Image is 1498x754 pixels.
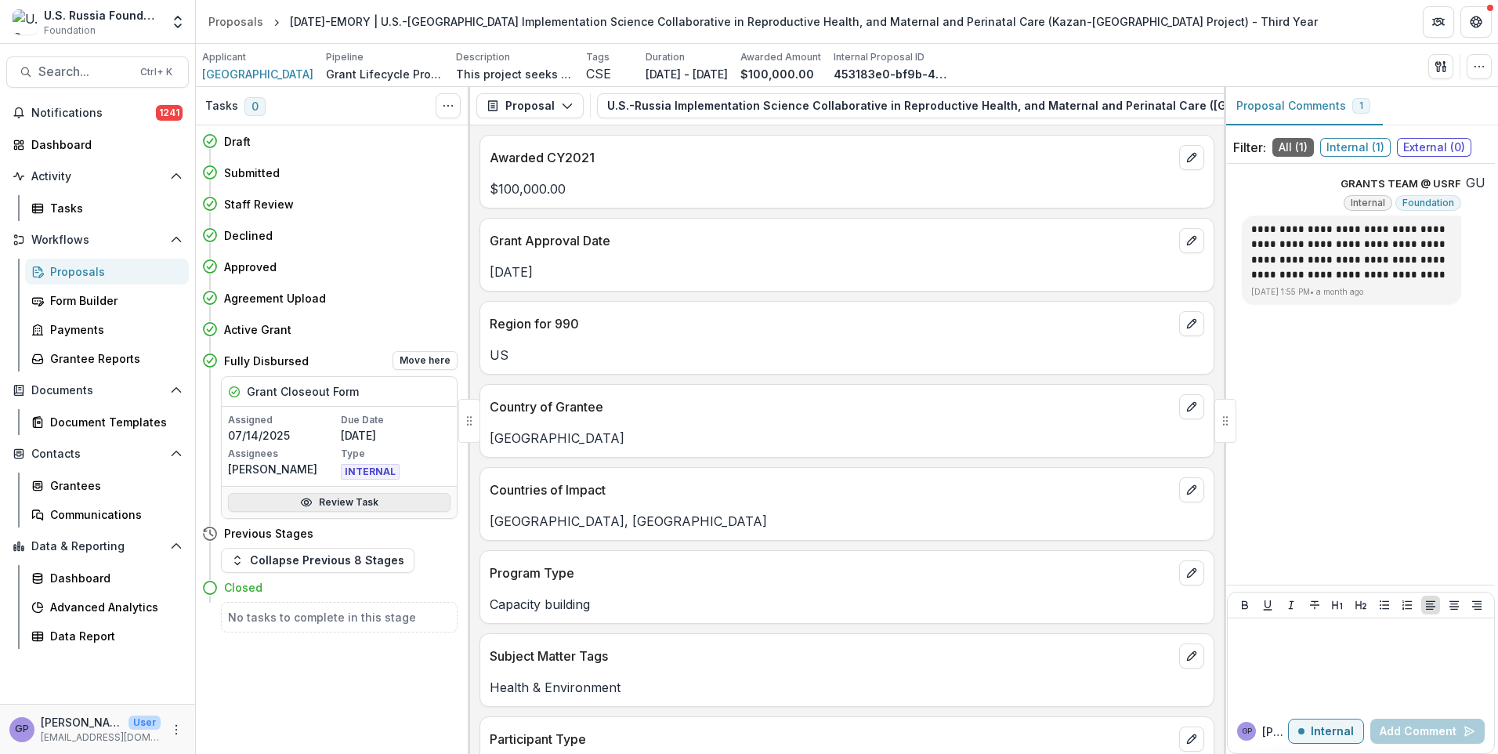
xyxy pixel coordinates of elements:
p: Region for 990 [490,314,1173,333]
button: Open Documents [6,378,189,403]
a: Form Builder [25,288,189,314]
button: edit [1179,394,1204,419]
p: Description [456,50,510,64]
button: edit [1179,228,1204,253]
h4: Agreement Upload [224,290,326,306]
p: $100,000.00 [490,179,1204,198]
button: Align Center [1445,596,1464,614]
a: Review Task [228,493,450,512]
span: CSE [586,67,611,82]
span: Workflows [31,234,164,247]
span: Foundation [44,24,96,38]
span: Search... [38,64,131,79]
p: [DATE] - [DATE] [646,66,728,82]
div: Grantee Reports [50,350,176,367]
p: US [490,346,1204,364]
a: Dashboard [6,132,189,158]
p: Grant Lifecycle Process [326,66,443,82]
button: Notifications1241 [6,100,189,125]
button: More [167,720,186,739]
button: Proposal [476,93,584,118]
h5: Grant Closeout Form [247,383,359,400]
h4: Submitted [224,165,280,181]
p: [DATE] [490,263,1204,281]
p: Tags [586,50,610,64]
a: Document Templates [25,409,189,435]
div: Advanced Analytics [50,599,176,615]
a: Proposals [202,10,270,33]
button: Collapse Previous 8 Stages [221,548,414,573]
div: U.S. Russia Foundation [44,7,161,24]
button: Open Workflows [6,227,189,252]
span: Internal ( 1 ) [1320,138,1391,157]
p: [PERSON_NAME] [41,714,122,730]
div: Ctrl + K [137,63,175,81]
p: Awarded CY2021 [490,148,1173,167]
p: 07/14/2025 [228,427,338,444]
p: Assignees [228,447,338,461]
button: Open Activity [6,164,189,189]
button: Align Left [1421,596,1440,614]
p: Country of Grantee [490,397,1173,416]
button: Internal [1288,719,1364,744]
p: [DATE] [341,427,450,444]
span: INTERNAL [341,464,400,480]
h4: Staff Review [224,196,294,212]
div: GRANTS TEAM @ USRF [1466,176,1485,189]
div: [DATE]-EMORY | U.S.-[GEOGRAPHIC_DATA] Implementation Science Collaborative in Reproductive Health... [290,13,1318,30]
h4: Closed [224,579,262,596]
span: Data & Reporting [31,540,164,553]
div: Gennady Podolny [1242,727,1252,735]
button: Align Right [1467,596,1486,614]
button: Heading 2 [1351,596,1370,614]
button: Move here [393,351,458,370]
button: Strike [1305,596,1324,614]
a: Communications [25,502,189,527]
h3: Tasks [205,100,238,113]
div: Document Templates [50,414,176,430]
p: Type [341,447,450,461]
p: Due Date [341,413,450,427]
a: Grantee Reports [25,346,189,372]
a: Proposals [25,259,189,285]
p: Applicant [202,50,246,64]
button: Add Comment [1370,719,1485,744]
h4: Active Grant [224,321,291,338]
img: U.S. Russia Foundation [13,9,38,34]
p: Duration [646,50,685,64]
button: Open Data & Reporting [6,534,189,559]
span: Documents [31,384,164,397]
span: 0 [244,97,266,116]
p: Participant Type [490,730,1173,749]
span: Foundation [1402,198,1454,208]
a: Grantees [25,473,189,498]
p: 453183e0-bf9b-4da4-a124-39c5a601c74a [834,66,951,82]
div: Tasks [50,200,176,216]
p: Filter: [1233,138,1266,157]
div: Proposals [208,13,263,30]
span: Activity [31,170,164,183]
div: Form Builder [50,292,176,309]
button: Search... [6,56,189,88]
button: edit [1179,727,1204,752]
a: [GEOGRAPHIC_DATA] [202,66,313,82]
p: Grant Approval Date [490,231,1173,250]
span: 1 [1359,100,1363,111]
p: [GEOGRAPHIC_DATA], [GEOGRAPHIC_DATA] [490,512,1204,531]
div: Data Report [50,628,176,644]
button: Proposal Comments [1224,87,1383,125]
button: Partners [1423,6,1454,38]
p: This project seeks funding for Year 3 activities to establish an Implementation Science Unit at t... [456,66,574,82]
button: edit [1179,145,1204,170]
h4: Draft [224,133,251,150]
button: Underline [1258,596,1277,614]
div: Dashboard [50,570,176,586]
p: User [128,716,161,730]
h5: No tasks to complete in this stage [228,609,450,625]
nav: breadcrumb [202,10,1324,33]
p: Countries of Impact [490,480,1173,499]
button: Italicize [1282,596,1301,614]
h4: Approved [224,259,277,275]
p: Pipeline [326,50,364,64]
